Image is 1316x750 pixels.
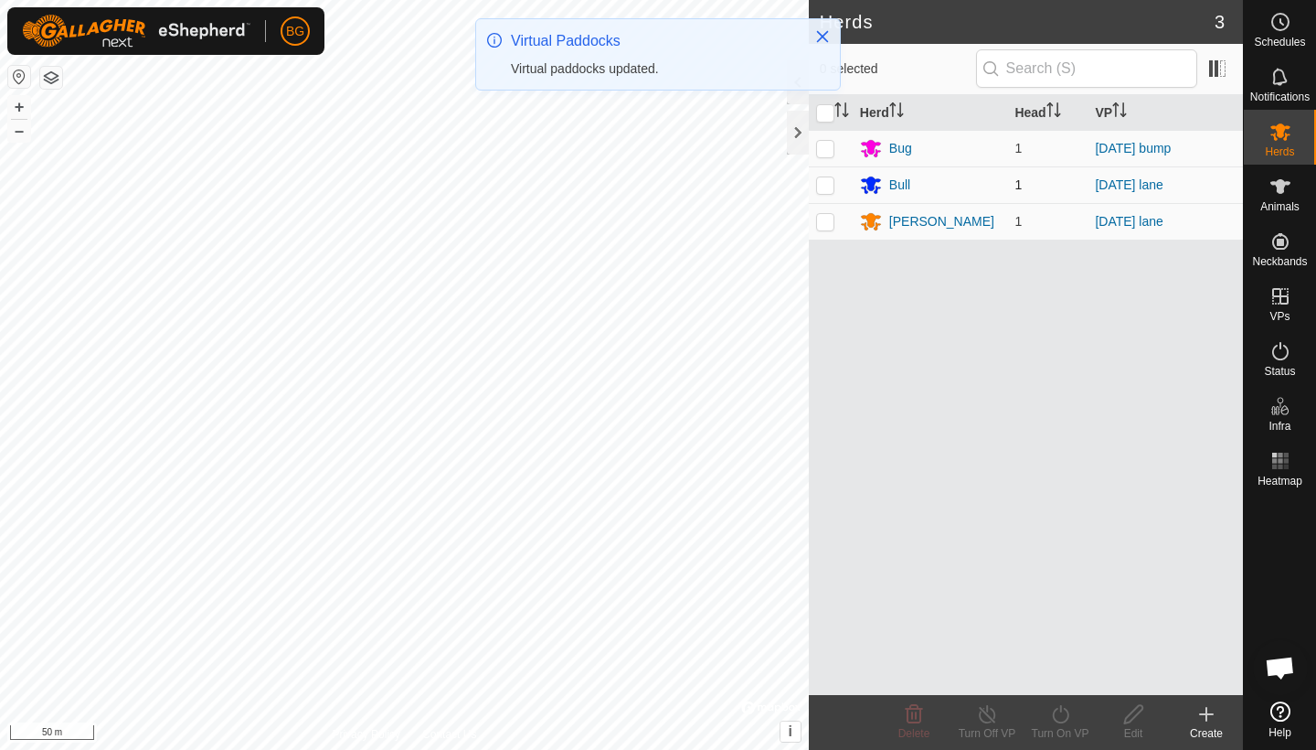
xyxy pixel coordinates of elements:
button: i [780,722,801,742]
span: 3 [1215,8,1225,36]
div: Edit [1097,725,1170,742]
div: Virtual paddocks updated. [511,59,796,79]
span: Notifications [1250,91,1310,102]
th: Herd [853,95,1008,131]
span: BG [286,22,304,41]
button: Reset Map [8,66,30,88]
img: Gallagher Logo [22,15,250,48]
div: Turn On VP [1024,725,1097,742]
a: Contact Us [422,726,476,743]
span: Delete [898,727,930,740]
p-sorticon: Activate to sort [1112,105,1127,120]
div: Bug [889,139,912,158]
a: [DATE] lane [1095,214,1162,229]
span: 1 [1014,177,1022,192]
div: Create [1170,725,1243,742]
div: Open chat [1253,640,1308,695]
a: Privacy Policy [332,726,400,743]
div: Turn Off VP [950,725,1024,742]
span: 1 [1014,141,1022,155]
button: Close [810,24,835,49]
button: + [8,96,30,118]
span: Neckbands [1252,256,1307,267]
span: Herds [1265,146,1294,157]
span: Status [1264,366,1295,377]
p-sorticon: Activate to sort [1046,105,1061,120]
div: [PERSON_NAME] [889,212,994,231]
span: Schedules [1254,37,1305,48]
span: Infra [1268,421,1290,432]
button: – [8,120,30,142]
a: [DATE] lane [1095,177,1162,192]
span: Animals [1260,201,1300,212]
p-sorticon: Activate to sort [834,105,849,120]
span: VPs [1269,311,1289,322]
input: Search (S) [976,49,1197,88]
th: VP [1088,95,1243,131]
a: [DATE] bump [1095,141,1171,155]
span: i [789,723,792,739]
p-sorticon: Activate to sort [889,105,904,120]
span: Heatmap [1258,476,1302,487]
a: Help [1244,694,1316,745]
div: Bull [889,176,910,195]
span: 0 selected [820,59,976,79]
span: Help [1268,727,1291,738]
th: Head [1007,95,1088,131]
h2: Herds [820,11,1215,33]
button: Map Layers [40,67,62,89]
div: Virtual Paddocks [511,30,796,52]
span: 1 [1014,214,1022,229]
